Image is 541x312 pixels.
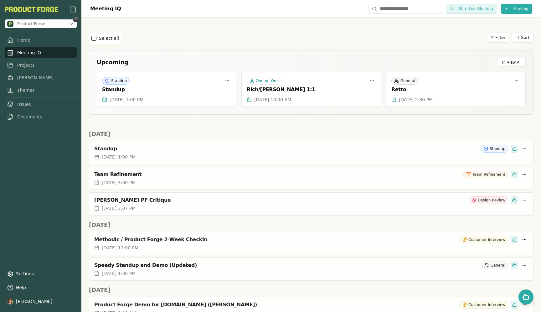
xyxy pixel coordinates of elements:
[521,301,528,309] button: More options
[94,197,466,203] div: [PERSON_NAME] PF Critique
[5,19,77,28] button: Open organization switcher
[498,58,526,67] button: View All
[102,179,136,186] span: [DATE] 3:00 PM
[521,196,528,204] button: More options
[486,33,509,43] button: Filter
[89,141,533,164] a: StandupStandup[DATE] 1:00 PM
[69,6,77,13] button: Close Sidebar
[521,145,528,153] button: More options
[481,145,508,153] div: Standup
[224,77,231,85] button: More options
[17,21,45,27] span: Product Forge
[463,171,508,178] div: Team Refinement
[90,5,121,13] h1: Meeting IQ
[5,268,77,279] a: Settings
[368,77,376,85] button: More options
[391,77,418,85] div: General
[459,301,508,309] div: Customer Interview
[5,7,58,12] img: Product Forge
[518,289,533,304] button: Open chat
[513,77,520,85] button: More options
[511,236,518,243] div: Smith has been invited
[5,72,77,83] a: [PERSON_NAME]
[102,77,130,85] div: Standup
[89,130,533,138] h2: [DATE]
[89,257,533,281] a: Speedy Standup and Demo (Updated)General[DATE] 1:00 PM
[102,245,138,251] span: [DATE] 12:00 PM
[5,7,58,12] button: PF-Logo
[459,236,508,243] div: Customer Interview
[89,221,533,229] h2: [DATE]
[247,77,281,85] div: One-on-One
[94,262,479,268] div: Speedy Standup and Demo (Updated)
[5,47,77,58] a: Meeting IQ
[73,17,79,22] span: 1
[5,60,77,71] a: Projects
[507,60,522,65] span: View All
[511,301,518,309] div: Smith has been invited
[513,6,528,11] span: Meeting
[521,171,528,178] button: More options
[5,85,77,96] a: Themes
[7,21,13,27] img: Product Forge
[511,196,518,204] div: Smith has been invited
[399,96,433,103] span: [DATE] 2:30 PM
[102,270,136,277] span: [DATE] 1:00 PM
[254,96,291,103] span: [DATE] 10:00 AM
[511,262,518,269] div: Smith has been invited
[69,6,77,13] img: sidebar
[247,86,376,93] div: Rich/[PERSON_NAME] 1:1
[511,145,518,153] div: Smith has been invited
[102,154,136,160] span: [DATE] 1:00 PM
[94,302,457,308] div: Product Forge Demo for [DOMAIN_NAME] ([PERSON_NAME])
[89,286,533,294] h2: [DATE]
[511,171,518,178] div: Smith has been invited
[512,33,533,43] button: Sort
[469,196,508,204] div: Design Review
[5,296,77,307] button: [PERSON_NAME]
[459,6,493,11] span: Start Live Meeting
[5,111,77,122] a: Documents
[501,4,532,14] button: Meeting
[5,99,77,110] a: Issues
[521,262,528,269] button: More options
[5,34,77,46] a: Home
[99,35,119,41] label: Select all
[521,236,528,243] button: More options
[102,205,136,211] span: [DATE] 3:07 PM
[102,86,231,93] div: Standup
[97,58,128,67] h2: Upcoming
[89,192,533,216] a: [PERSON_NAME] PF CritiqueDesign Review[DATE] 3:07 PM
[7,298,13,304] img: profile
[89,232,533,255] a: Methodic / Product Forge 2-Week CheckInCustomer Interview[DATE] 12:00 PM
[5,282,77,293] button: Help
[110,96,143,103] span: [DATE] 1:00 PM
[391,86,520,93] div: Retro
[94,171,461,178] div: Team Refinement
[94,146,478,152] div: Standup
[446,4,497,14] button: Start Live Meeting
[94,237,457,243] div: Methodic / Product Forge 2-Week CheckIn
[482,262,508,269] div: General
[89,167,533,190] a: Team RefinementTeam Refinement[DATE] 3:00 PM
